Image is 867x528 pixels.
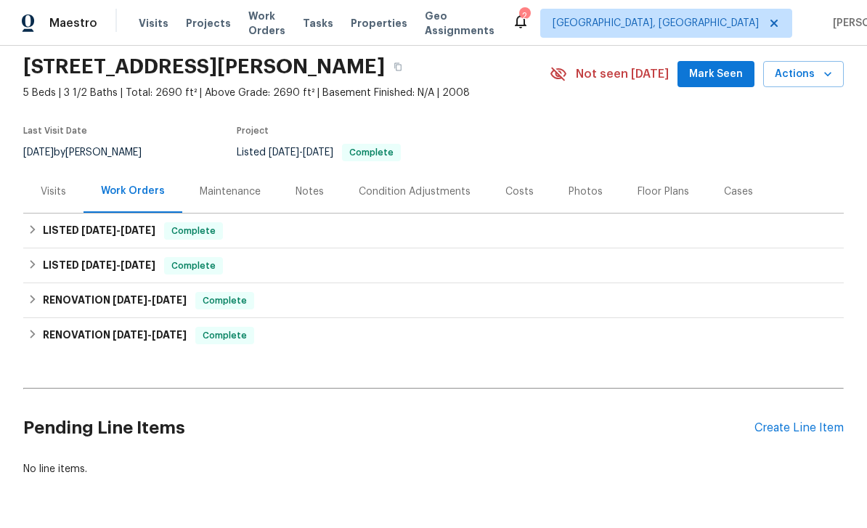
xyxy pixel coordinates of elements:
[43,292,187,309] h6: RENOVATION
[519,9,529,23] div: 2
[197,328,253,343] span: Complete
[81,260,116,270] span: [DATE]
[269,147,333,158] span: -
[763,61,844,88] button: Actions
[248,9,285,38] span: Work Orders
[569,184,603,199] div: Photos
[343,148,399,157] span: Complete
[49,16,97,31] span: Maestro
[43,257,155,275] h6: LISTED
[23,462,844,476] div: No line items.
[121,260,155,270] span: [DATE]
[303,147,333,158] span: [DATE]
[638,184,689,199] div: Floor Plans
[553,16,759,31] span: [GEOGRAPHIC_DATA], [GEOGRAPHIC_DATA]
[385,54,411,80] button: Copy Address
[23,86,550,100] span: 5 Beds | 3 1/2 Baths | Total: 2690 ft² | Above Grade: 2690 ft² | Basement Finished: N/A | 2008
[677,61,754,88] button: Mark Seen
[101,184,165,198] div: Work Orders
[81,225,155,235] span: -
[23,144,159,161] div: by [PERSON_NAME]
[113,295,147,305] span: [DATE]
[113,295,187,305] span: -
[296,184,324,199] div: Notes
[43,327,187,344] h6: RENOVATION
[186,16,231,31] span: Projects
[23,283,844,318] div: RENOVATION [DATE]-[DATE]Complete
[113,330,187,340] span: -
[775,65,832,84] span: Actions
[359,184,471,199] div: Condition Adjustments
[166,224,221,238] span: Complete
[689,65,743,84] span: Mark Seen
[23,394,754,462] h2: Pending Line Items
[23,60,385,74] h2: [STREET_ADDRESS][PERSON_NAME]
[576,67,669,81] span: Not seen [DATE]
[197,293,253,308] span: Complete
[237,147,401,158] span: Listed
[23,248,844,283] div: LISTED [DATE]-[DATE]Complete
[81,225,116,235] span: [DATE]
[754,421,844,435] div: Create Line Item
[269,147,299,158] span: [DATE]
[724,184,753,199] div: Cases
[152,330,187,340] span: [DATE]
[23,318,844,353] div: RENOVATION [DATE]-[DATE]Complete
[113,330,147,340] span: [DATE]
[505,184,534,199] div: Costs
[23,126,87,135] span: Last Visit Date
[303,18,333,28] span: Tasks
[23,147,54,158] span: [DATE]
[237,126,269,135] span: Project
[152,295,187,305] span: [DATE]
[43,222,155,240] h6: LISTED
[425,9,494,38] span: Geo Assignments
[23,214,844,248] div: LISTED [DATE]-[DATE]Complete
[166,259,221,273] span: Complete
[41,184,66,199] div: Visits
[200,184,261,199] div: Maintenance
[351,16,407,31] span: Properties
[139,16,168,31] span: Visits
[121,225,155,235] span: [DATE]
[81,260,155,270] span: -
